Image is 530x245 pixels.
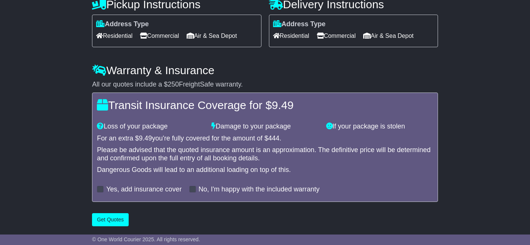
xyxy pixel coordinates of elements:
label: Yes, add insurance cover [106,185,181,194]
span: Air & Sea Depot [187,30,237,42]
span: Commercial [140,30,179,42]
div: Please be advised that the quoted insurance amount is an approximation. The definitive price will... [97,146,433,162]
label: Address Type [273,20,326,28]
div: Damage to your package [208,122,322,131]
div: All our quotes include a $ FreightSafe warranty. [92,81,438,89]
span: 9.49 [139,134,152,142]
span: 250 [168,81,179,88]
span: Residential [273,30,309,42]
div: Dangerous Goods will lead to an additional loading on top of this. [97,166,433,174]
span: 9.49 [272,99,294,111]
div: For an extra $ you're fully covered for the amount of $ . [97,134,433,143]
div: Loss of your package [93,122,208,131]
div: If your package is stolen [322,122,437,131]
span: 444 [268,134,279,142]
span: © One World Courier 2025. All rights reserved. [92,236,200,242]
span: Commercial [317,30,356,42]
h4: Warranty & Insurance [92,64,438,76]
label: No, I'm happy with the included warranty [199,185,320,194]
label: Address Type [96,20,149,28]
span: Residential [96,30,132,42]
h4: Transit Insurance Coverage for $ [97,99,433,111]
span: Air & Sea Depot [363,30,414,42]
button: Get Quotes [92,213,129,226]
